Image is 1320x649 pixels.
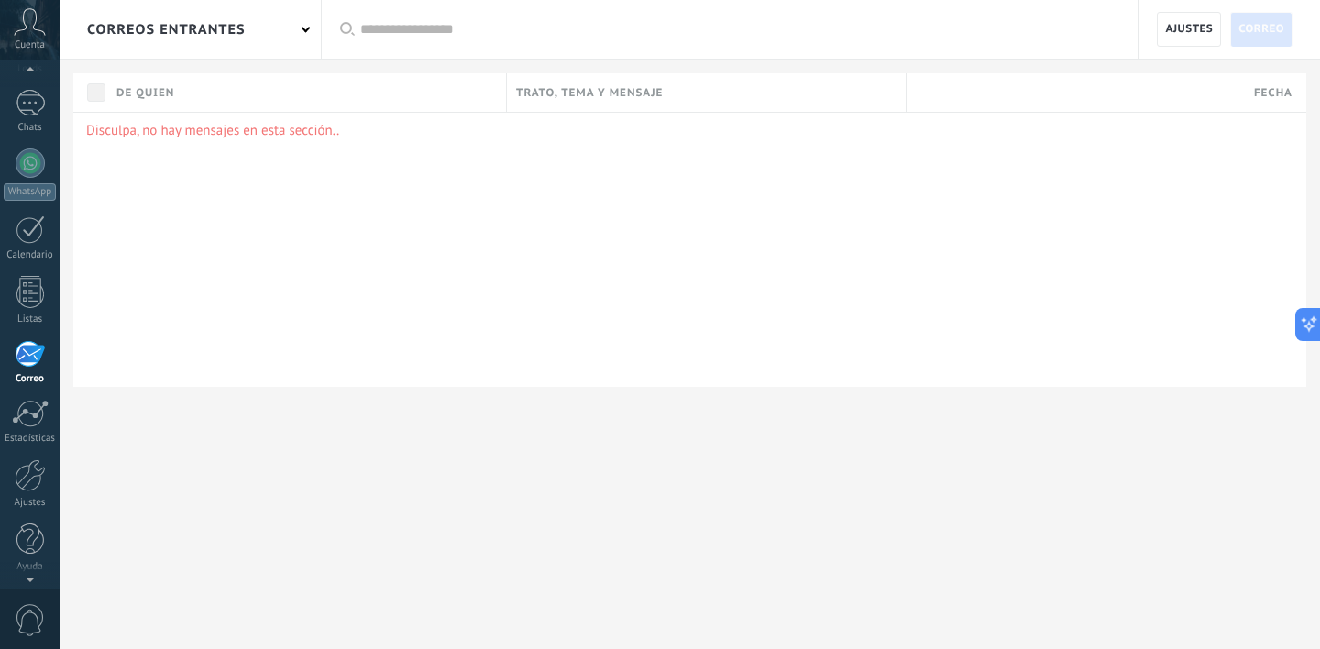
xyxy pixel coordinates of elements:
span: Cuenta [15,39,45,51]
div: Correo [4,373,57,385]
p: Disculpa, no hay mensajes en esta sección.. [86,122,1293,139]
span: Correo [1238,13,1284,46]
div: Listas [4,313,57,325]
div: Estadísticas [4,433,57,445]
div: Calendario [4,249,57,261]
a: Correo [1230,12,1292,47]
span: Trato, tema y mensaje [516,84,663,102]
span: Ajustes [1165,13,1213,46]
div: Ayuda [4,561,57,573]
span: Fecha [1254,84,1292,102]
div: Ajustes [4,497,57,509]
span: De quien [116,84,174,102]
div: Chats [4,122,57,134]
div: WhatsApp [4,183,56,201]
a: Ajustes [1157,12,1221,47]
